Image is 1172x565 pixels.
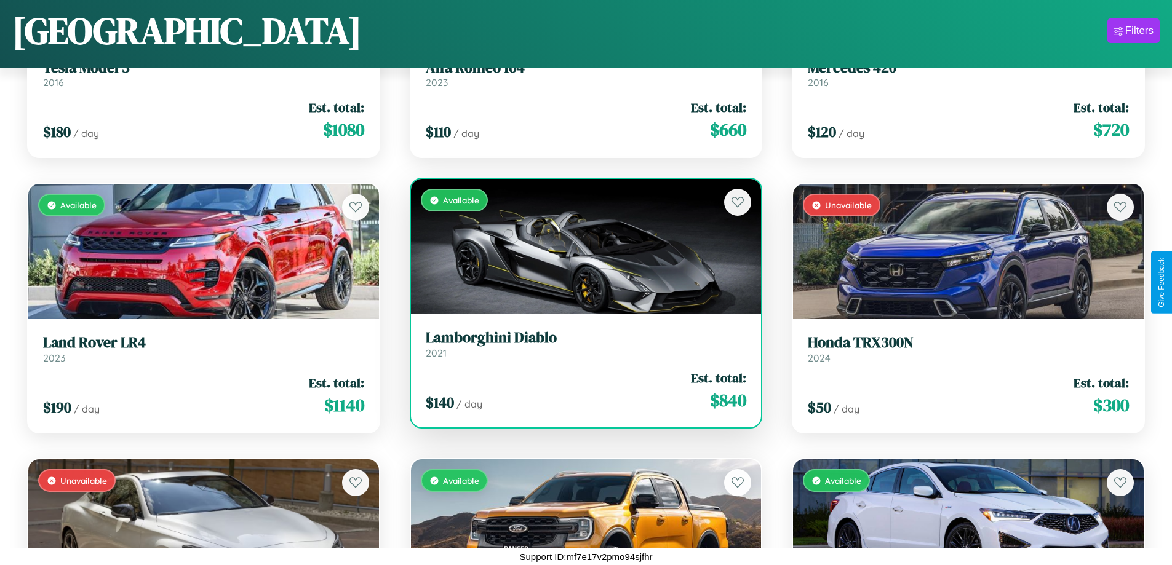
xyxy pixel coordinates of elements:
[808,122,836,142] span: $ 120
[60,475,107,486] span: Unavailable
[426,392,454,413] span: $ 140
[1125,25,1154,37] div: Filters
[691,98,746,116] span: Est. total:
[426,329,747,359] a: Lamborghini Diablo2021
[309,98,364,116] span: Est. total:
[443,195,479,205] span: Available
[808,334,1129,352] h3: Honda TRX300N
[426,59,747,89] a: Alfa Romeo 1642023
[1107,18,1160,43] button: Filters
[453,127,479,140] span: / day
[1074,374,1129,392] span: Est. total:
[323,117,364,142] span: $ 1080
[834,403,859,415] span: / day
[426,122,451,142] span: $ 110
[73,127,99,140] span: / day
[324,393,364,417] span: $ 1140
[808,352,831,364] span: 2024
[710,117,746,142] span: $ 660
[43,59,364,89] a: Tesla Model 32016
[691,369,746,387] span: Est. total:
[1093,393,1129,417] span: $ 300
[808,397,831,417] span: $ 50
[443,475,479,486] span: Available
[839,127,864,140] span: / day
[43,122,71,142] span: $ 180
[43,397,71,417] span: $ 190
[710,388,746,413] span: $ 840
[60,200,97,210] span: Available
[43,334,364,364] a: Land Rover LR42023
[456,398,482,410] span: / day
[825,200,872,210] span: Unavailable
[309,374,364,392] span: Est. total:
[808,334,1129,364] a: Honda TRX300N2024
[43,76,64,89] span: 2016
[12,6,362,56] h1: [GEOGRAPHIC_DATA]
[426,347,447,359] span: 2021
[1093,117,1129,142] span: $ 720
[43,334,364,352] h3: Land Rover LR4
[808,59,1129,89] a: Mercedes 4202016
[426,76,448,89] span: 2023
[1074,98,1129,116] span: Est. total:
[1157,258,1166,307] div: Give Feedback
[520,548,653,565] p: Support ID: mf7e17v2pmo94sjfhr
[426,329,747,347] h3: Lamborghini Diablo
[825,475,861,486] span: Available
[808,76,829,89] span: 2016
[74,403,100,415] span: / day
[43,352,65,364] span: 2023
